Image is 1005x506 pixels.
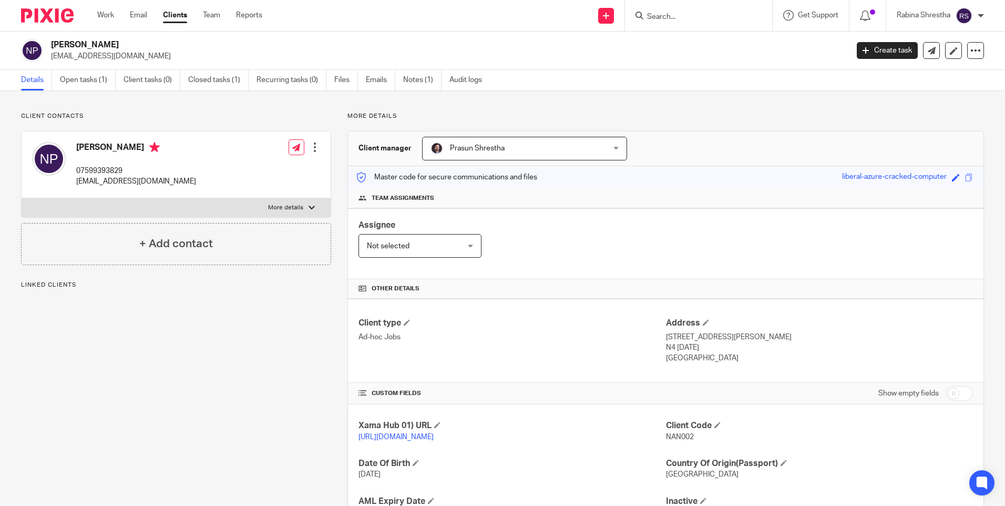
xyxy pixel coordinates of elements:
h4: Address [666,318,973,329]
a: Client tasks (0) [124,70,180,90]
span: [DATE] [358,471,381,478]
span: Team assignments [372,194,434,203]
i: Primary [149,142,160,153]
h4: Country Of Origin(Passport) [666,458,973,469]
a: Create task [857,42,918,59]
a: Closed tasks (1) [188,70,249,90]
a: Email [130,10,147,21]
a: Work [97,10,114,21]
img: svg%3E [32,142,66,176]
h4: Xama Hub 01) URL [358,420,665,431]
a: Emails [366,70,395,90]
span: Prasun Shrestha [450,145,505,152]
h4: Date Of Birth [358,458,665,469]
h2: [PERSON_NAME] [51,39,683,50]
img: Capture.PNG [430,142,443,155]
a: Details [21,70,52,90]
p: Client contacts [21,112,331,120]
a: [URL][DOMAIN_NAME] [358,433,434,441]
h3: Client manager [358,143,412,154]
span: Other details [372,285,419,293]
h4: [PERSON_NAME] [76,142,196,155]
span: Assignee [358,221,395,229]
a: Clients [163,10,187,21]
span: NAN002 [666,433,694,441]
img: svg%3E [956,7,972,24]
a: Files [334,70,358,90]
p: Linked clients [21,281,331,289]
span: Get Support [798,12,838,19]
div: liberal-azure-cracked-computer [842,171,947,184]
label: Show empty fields [878,388,939,399]
p: [GEOGRAPHIC_DATA] [666,353,973,363]
img: Pixie [21,8,74,23]
h4: CUSTOM FIELDS [358,389,665,398]
p: [EMAIL_ADDRESS][DOMAIN_NAME] [76,176,196,187]
span: Not selected [367,242,409,250]
p: [EMAIL_ADDRESS][DOMAIN_NAME] [51,51,841,62]
p: Master code for secure communications and files [356,172,537,183]
span: [GEOGRAPHIC_DATA] [666,471,739,478]
p: 07599393829 [76,166,196,176]
p: Ad-hoc Jobs [358,332,665,342]
a: Audit logs [449,70,490,90]
h4: + Add contact [139,236,213,252]
a: Reports [236,10,262,21]
a: Team [203,10,220,21]
p: More details [268,204,303,212]
h4: Client Code [666,420,973,431]
a: Open tasks (1) [60,70,116,90]
img: svg%3E [21,39,43,62]
a: Notes (1) [403,70,442,90]
p: N4 [DATE] [666,342,973,353]
a: Recurring tasks (0) [257,70,326,90]
p: [STREET_ADDRESS][PERSON_NAME] [666,332,973,342]
h4: Client type [358,318,665,329]
p: More details [347,112,984,120]
input: Search [646,13,741,22]
p: Rabina Shrestha [897,10,950,21]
